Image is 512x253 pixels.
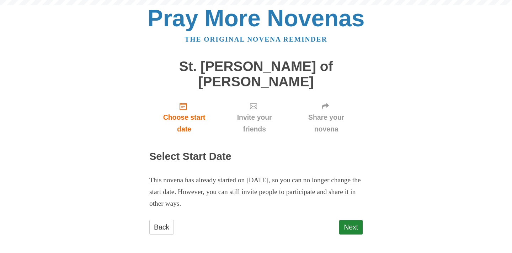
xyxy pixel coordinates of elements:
h2: Select Start Date [149,151,363,162]
a: Next [339,220,363,235]
span: Invite your friends [226,112,283,135]
a: The original novena reminder [185,36,327,43]
a: Share your novena [290,96,363,139]
a: Choose start date [149,96,219,139]
a: Invite your friends [219,96,290,139]
span: Share your novena [297,112,356,135]
a: Pray More Novenas [148,5,365,31]
span: Choose start date [156,112,212,135]
h1: St. [PERSON_NAME] of [PERSON_NAME] [149,59,363,89]
a: Back [149,220,174,235]
p: This novena has already started on [DATE], so you can no longer change the start date. However, y... [149,174,363,210]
